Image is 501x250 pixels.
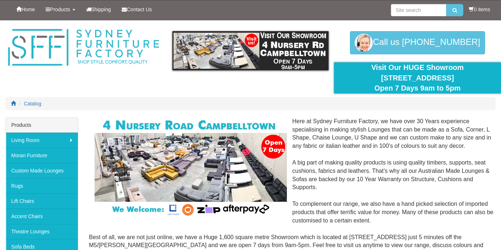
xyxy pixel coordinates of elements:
[50,7,70,12] span: Products
[116,0,157,18] a: Contact Us
[339,62,496,93] div: Visit Our HUGE Showroom [STREET_ADDRESS] Open 7 Days 9am to 5pm
[127,7,152,12] span: Contact Us
[81,0,117,18] a: Shipping
[21,7,35,12] span: Home
[11,0,40,18] a: Home
[6,133,78,148] a: Living Room
[469,6,490,13] li: 0 items
[6,224,78,239] a: Theatre Lounges
[40,0,80,18] a: Products
[6,118,78,133] div: Products
[391,4,446,16] input: Site search
[6,209,78,224] a: Accent Chairs
[5,28,162,68] img: Sydney Furniture Factory
[91,7,111,12] span: Shipping
[6,193,78,209] a: Lift Chairs
[6,163,78,178] a: Custom Made Lounges
[6,178,78,193] a: Rugs
[24,101,41,107] a: Catalog
[6,148,78,163] a: Moran Furniture
[95,117,287,217] img: Corner Modular Lounges
[172,31,329,70] img: showroom.gif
